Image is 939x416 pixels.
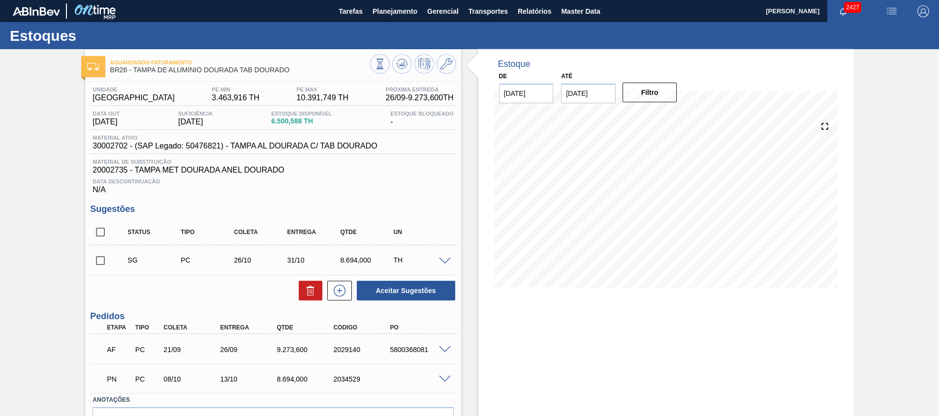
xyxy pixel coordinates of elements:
[110,66,370,74] span: BR26 - TAMPA DE ALUMÍNIO DOURADA TAB DOURADO
[13,7,60,16] img: TNhmsLtSVTkK8tSr43FrP2fwEKptu5GPRR3wAAAABJRU5ErkJggg==
[373,5,417,17] span: Planejamento
[133,324,162,331] div: Tipo
[104,368,134,390] div: Pedido em Negociação
[125,229,184,236] div: Status
[107,375,131,383] p: PN
[437,54,456,74] button: Ir ao Master Data / Geral
[561,5,600,17] span: Master Data
[561,73,572,80] label: Até
[87,63,99,70] img: Ícone
[93,111,120,117] span: Data out
[93,166,453,175] span: 20002735 - TAMPA MET DOURADA ANEL DOURADO
[294,281,322,300] div: Excluir Sugestões
[231,229,290,236] div: Coleta
[274,375,338,383] div: 8.694,000
[339,5,363,17] span: Tarefas
[218,375,281,383] div: 13/10/2025
[331,375,394,383] div: 2034529
[274,346,338,354] div: 9.273,600
[107,346,131,354] p: AF
[161,375,224,383] div: 08/10/2025
[110,59,370,65] span: Aguardando Faturamento
[212,93,259,102] span: 3.463,916 TH
[338,229,397,236] div: Qtde
[10,30,185,41] h1: Estoques
[90,311,456,322] h3: Pedidos
[499,84,554,103] input: dd/mm/yyyy
[125,256,184,264] div: Sugestão Criada
[338,256,397,264] div: 8.694,000
[178,118,213,126] span: [DATE]
[93,393,453,407] label: Anotações
[390,111,453,117] span: Estoque Bloqueado
[391,256,450,264] div: TH
[386,87,454,92] span: Próxima Entrega
[93,118,120,126] span: [DATE]
[386,93,454,102] span: 26/09 - 9.273,600 TH
[322,281,352,300] div: Nova sugestão
[271,111,332,117] span: Estoque Disponível
[297,93,349,102] span: 10.391,749 TH
[284,229,344,236] div: Entrega
[104,339,134,360] div: Aguardando Faturamento
[93,142,377,150] span: 30002702 - (SAP Legado: 50476821) - TAMPA AL DOURADA C/ TAB DOURADO
[178,111,213,117] span: Suficiência
[212,87,259,92] span: PE MIN
[104,324,134,331] div: Etapa
[886,5,898,17] img: userActions
[93,135,377,141] span: Material ativo
[161,346,224,354] div: 21/09/2025
[274,324,338,331] div: Qtde
[498,59,531,69] div: Estoque
[387,346,451,354] div: 5800368081
[561,84,616,103] input: dd/mm/yyyy
[827,4,859,18] button: Notificações
[284,256,344,264] div: 31/10/2025
[844,2,861,13] span: 2427
[178,256,237,264] div: Pedido de Compra
[414,54,434,74] button: Programar Estoque
[133,375,162,383] div: Pedido de Compra
[90,204,456,214] h3: Sugestões
[161,324,224,331] div: Coleta
[90,175,456,194] div: N/A
[391,229,450,236] div: UN
[387,324,451,331] div: PO
[271,118,332,125] span: 6.500,588 TH
[231,256,290,264] div: 26/10/2025
[499,73,507,80] label: De
[297,87,349,92] span: PE MAX
[93,178,453,184] span: Data Descontinuação
[93,87,175,92] span: Unidade
[392,54,412,74] button: Atualizar Gráfico
[178,229,237,236] div: Tipo
[357,281,455,300] button: Aceitar Sugestões
[218,324,281,331] div: Entrega
[518,5,551,17] span: Relatórios
[93,93,175,102] span: [GEOGRAPHIC_DATA]
[388,111,456,126] div: -
[218,346,281,354] div: 26/09/2025
[331,346,394,354] div: 2029140
[93,159,453,165] span: Material de Substituição
[133,346,162,354] div: Pedido de Compra
[623,83,677,102] button: Filtro
[370,54,390,74] button: Visão Geral dos Estoques
[469,5,508,17] span: Transportes
[352,280,456,301] div: Aceitar Sugestões
[917,5,929,17] img: Logout
[427,5,459,17] span: Gerencial
[331,324,394,331] div: Código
